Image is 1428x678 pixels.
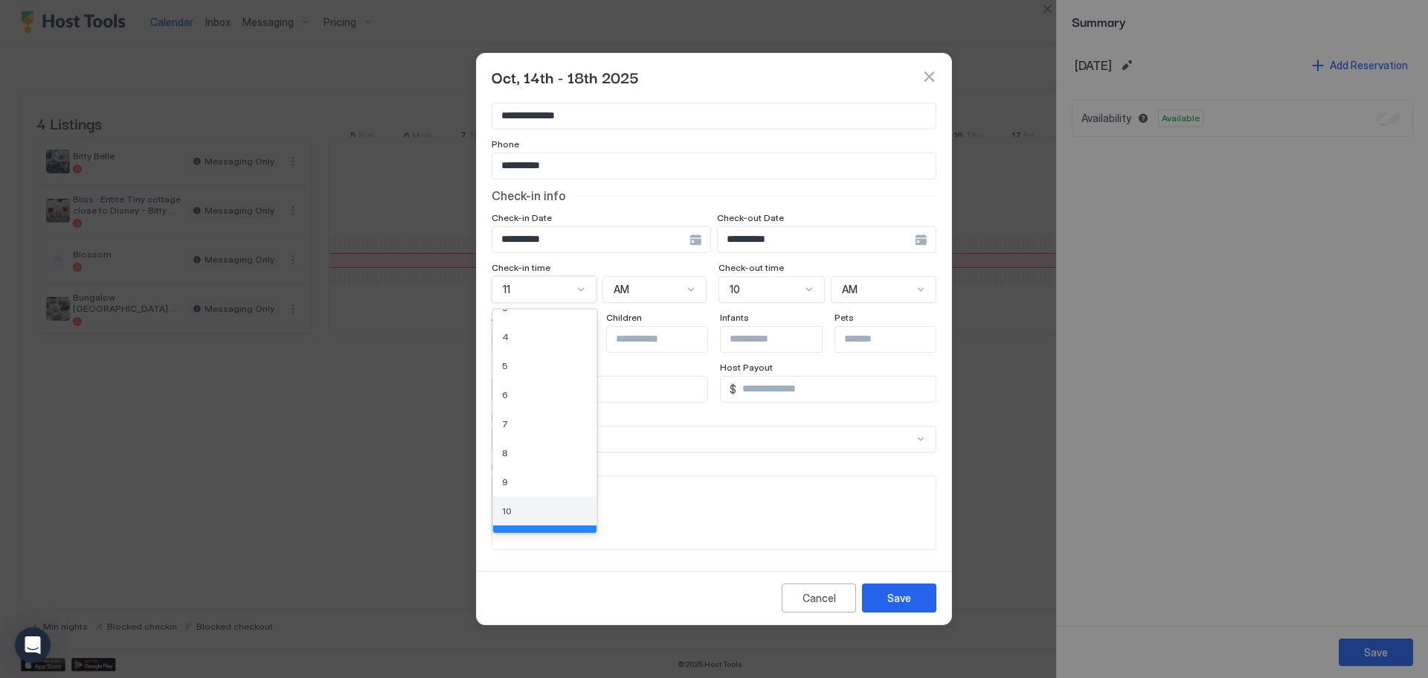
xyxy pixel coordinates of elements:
div: Save [887,590,911,606]
span: 9 [502,476,508,487]
span: Adults [492,312,519,323]
input: Input Field [508,377,707,402]
input: Input Field [721,327,843,352]
textarea: Input Field [492,476,936,549]
span: Host Payout [720,362,773,373]
input: Input Field [492,227,689,252]
span: 11 [503,283,510,296]
span: 4 [502,331,509,342]
span: Language [492,412,534,423]
span: Pets [834,312,854,323]
span: Phone [492,138,519,150]
span: Children [606,312,642,323]
span: 7 [502,418,508,429]
input: Input Field [492,153,936,179]
span: Check-in Date [492,212,552,223]
span: Guest Paid [492,362,539,373]
input: Input Field [718,227,915,252]
input: Input Field [736,377,936,402]
span: 8 [502,447,508,458]
div: Open Intercom Messenger [15,627,51,663]
span: Oct, 14th - 18th 2025 [492,65,639,88]
button: Cancel [782,583,856,613]
span: Infants [720,312,749,323]
input: Input Field [607,327,729,352]
span: AM [614,283,629,296]
button: Save [862,583,936,613]
input: Input Field [835,327,957,352]
span: Check-out Date [717,212,784,223]
span: Check-out time [718,262,784,273]
span: Check-in time [492,262,550,273]
span: Notes [492,461,518,473]
span: 10 [730,283,740,296]
span: $ [730,383,736,396]
span: 10 [502,505,512,517]
input: Input Field [492,103,936,129]
span: 5 [502,360,508,371]
span: 6 [502,389,508,400]
span: Check-in info [492,188,566,203]
div: Cancel [803,590,836,606]
span: AM [842,283,858,296]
